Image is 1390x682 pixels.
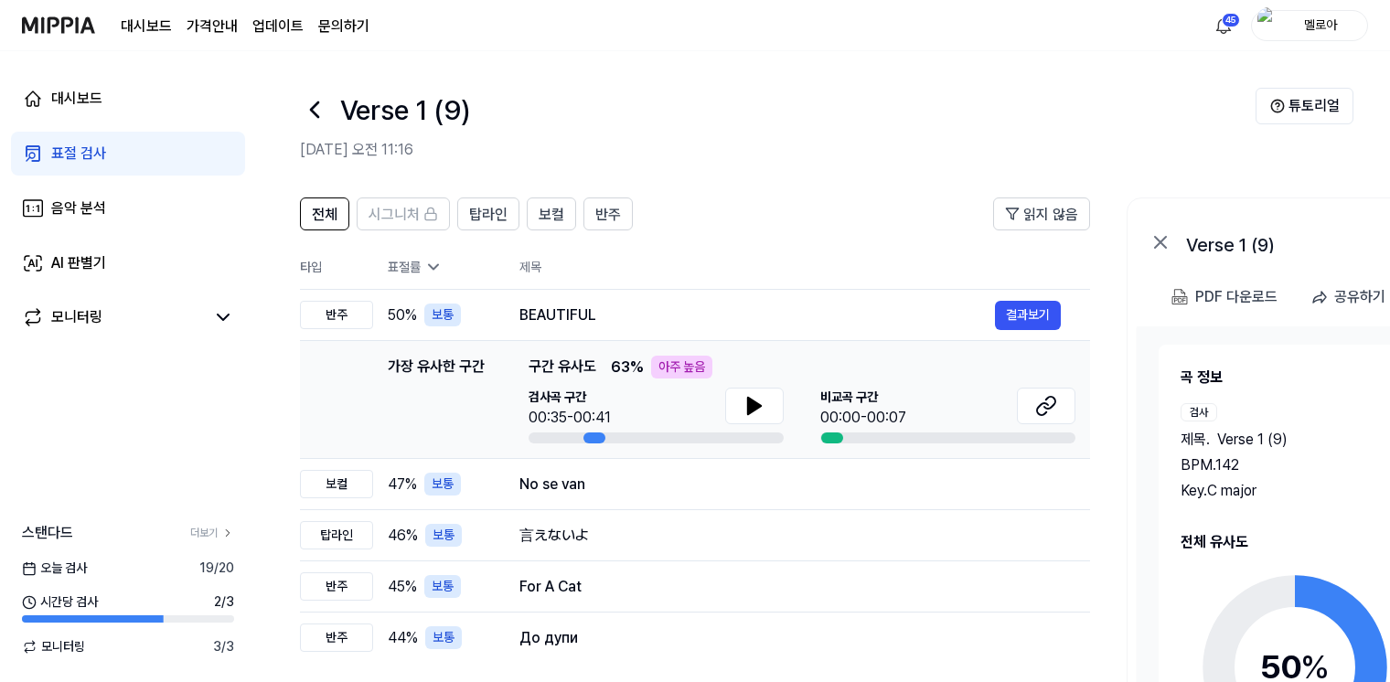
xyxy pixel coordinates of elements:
span: 시간당 검사 [22,592,98,612]
span: 3 / 3 [213,637,234,656]
div: 반주 [300,572,373,601]
span: 50 % [388,304,417,326]
div: 보통 [425,626,462,649]
div: 보통 [424,304,461,326]
div: 45 [1222,13,1240,27]
div: 표절 검사 [51,143,106,165]
div: 言えないよ [519,525,1061,547]
div: 검사 [1181,403,1217,421]
th: 타입 [300,245,373,290]
button: 보컬 [527,197,576,230]
a: 음악 분석 [11,186,245,230]
button: 반주 [583,197,633,230]
div: 대시보드 [51,88,102,110]
span: 63 % [611,357,644,378]
span: 2 / 3 [214,592,234,612]
a: 문의하기 [318,16,369,37]
div: 반주 [300,623,373,652]
div: 보통 [425,524,462,547]
div: 멜로아 [1285,15,1356,35]
img: profile [1257,7,1279,44]
div: До дупи [519,627,1061,649]
div: 보통 [424,473,461,496]
span: 전체 [312,204,337,226]
div: 표절률 [388,258,490,277]
div: For A Cat [519,576,1061,598]
img: PDF Download [1171,289,1188,305]
a: 표절 검사 [11,132,245,176]
a: 모니터링 [22,306,205,328]
div: 00:00-00:07 [820,407,906,429]
img: Help [1270,99,1285,113]
a: 더보기 [190,525,234,541]
div: 반주 [300,301,373,329]
div: 공유하기 [1334,285,1385,309]
span: 모니터링 [22,637,85,656]
span: 19 / 20 [199,559,234,578]
span: 시그니처 [369,204,420,226]
a: AI 판별기 [11,241,245,285]
button: 가격안내 [187,16,238,37]
button: profile멜로아 [1251,10,1368,41]
div: 모니터링 [51,306,102,328]
div: 보컬 [300,470,373,498]
div: AI 판별기 [51,252,106,274]
div: 아주 높음 [651,356,712,378]
a: 대시보드 [11,77,245,121]
a: 대시보드 [121,16,172,37]
span: Verse 1 (9) [1217,429,1288,451]
button: 튜토리얼 [1256,88,1353,124]
div: 음악 분석 [51,197,106,219]
button: 시그니처 [357,197,450,230]
th: 제목 [519,245,1090,289]
a: 업데이트 [252,16,304,37]
span: 비교곡 구간 [820,388,906,407]
span: 구간 유사도 [529,356,596,378]
span: 반주 [595,204,621,226]
span: 오늘 검사 [22,559,87,578]
h1: Verse 1 (9) [340,90,470,131]
span: 검사곡 구간 [529,388,611,407]
button: 알림45 [1209,11,1238,40]
button: 결과보기 [995,301,1061,330]
img: 알림 [1213,15,1235,37]
h2: [DATE] 오전 11:16 [300,139,1256,161]
button: PDF 다운로드 [1168,279,1281,315]
button: 전체 [300,197,349,230]
span: 제목 . [1181,429,1210,451]
button: 탑라인 [457,197,519,230]
div: 보통 [424,575,461,598]
div: 00:35-00:41 [529,407,611,429]
span: 44 % [388,627,418,649]
span: 탑라인 [469,204,508,226]
div: No se van [519,474,1061,496]
span: 보컬 [539,204,564,226]
span: 스탠다드 [22,522,73,544]
span: 읽지 않음 [1023,204,1078,226]
div: 가장 유사한 구간 [388,356,485,443]
div: PDF 다운로드 [1195,285,1278,309]
span: 45 % [388,576,417,598]
span: 47 % [388,474,417,496]
button: 읽지 않음 [993,197,1090,230]
span: 46 % [388,525,418,547]
div: BEAUTIFUL [519,304,995,326]
div: 탑라인 [300,521,373,549]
